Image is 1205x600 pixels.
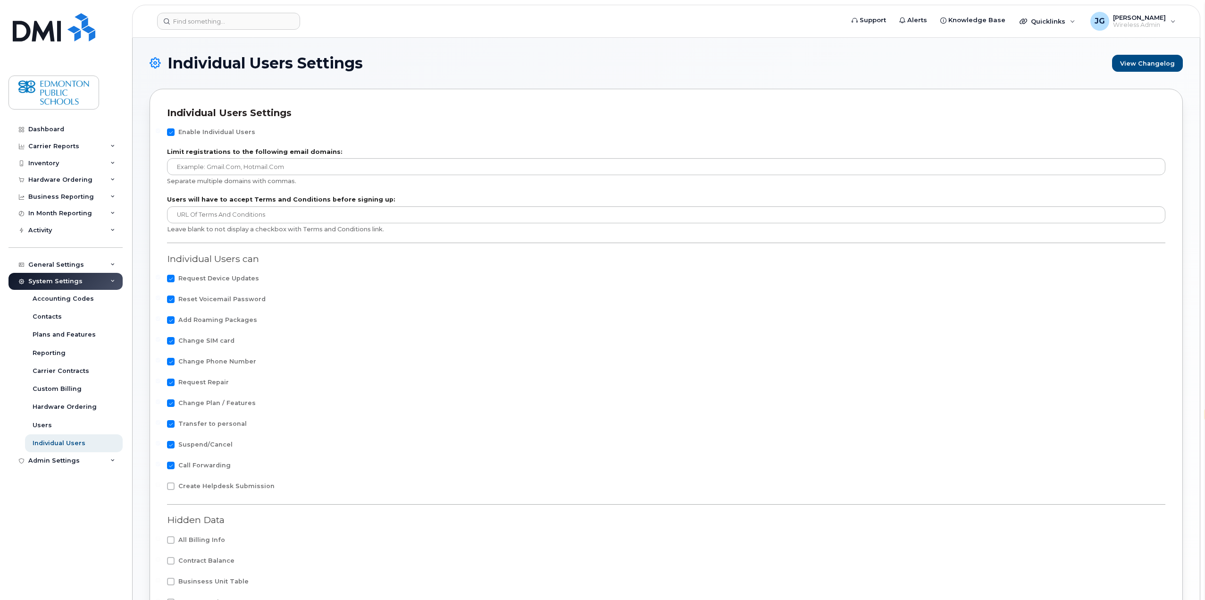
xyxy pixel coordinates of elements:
[167,106,1165,120] div: Individual Users Settings
[156,128,160,133] input: Enable Individual Users
[178,557,234,564] span: Contract Balance
[156,536,160,541] input: All Billing Info
[156,482,160,487] input: Create Helpdesk Submission
[1112,55,1183,72] a: View Changelog
[156,420,160,425] input: Transfer to personal
[167,177,1165,186] div: Separate multiple domains with commas.
[156,296,160,300] input: Reset Voicemail Password
[167,206,1165,223] input: URL of Terms and Conditions
[167,56,363,70] span: Individual Users Settings
[178,441,233,448] span: Suspend/Cancel
[156,358,160,363] input: Change Phone Number
[156,399,160,404] input: Change Plan / Features
[178,316,257,323] span: Add Roaming Packages
[167,149,1165,155] label: Limit registrations to the following email domains:
[178,399,256,406] span: Change Plan / Features
[156,557,160,562] input: Contract Balance
[167,158,1165,175] input: Example: gmail.com, hotmail.com
[167,225,1165,234] div: Leave blank to not display a checkbox with Terms and Conditions link.
[156,441,160,446] input: Suspend/Cancel
[178,296,266,303] span: Reset Voicemail Password
[178,536,225,543] span: All Billing Info
[178,482,275,490] span: Create Helpdesk Submission
[167,243,1165,265] div: Individual Users can
[178,379,229,386] span: Request Repair
[178,128,255,135] span: Enable Individual Users
[178,420,247,427] span: Transfer to personal
[156,379,160,383] input: Request Repair
[178,578,249,585] span: Businsess Unit Table
[167,197,1165,203] label: Users will have to accept Terms and Conditions before signing up:
[167,504,1165,527] div: Hidden Data
[156,337,160,342] input: Change SIM card
[156,578,160,583] input: Businsess Unit Table
[178,358,256,365] span: Change Phone Number
[156,462,160,466] input: Call Forwarding
[178,462,231,469] span: Call Forwarding
[178,337,234,344] span: Change SIM card
[156,275,160,279] input: Request Device Updates
[156,316,160,321] input: Add Roaming Packages
[178,275,259,282] span: Request Device Updates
